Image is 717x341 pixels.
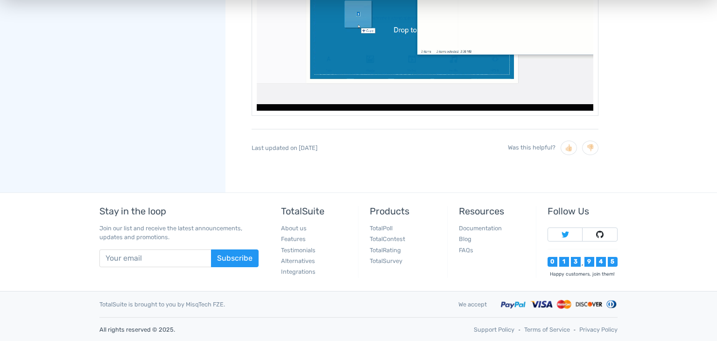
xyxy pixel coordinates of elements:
a: About us [281,225,307,232]
input: Your email [99,249,211,267]
h5: Stay in the loop [99,206,259,216]
div: 9 [584,257,594,267]
a: Alternatives [281,257,315,264]
div: Happy customers, join them! [548,270,618,277]
button: Subscribe [211,249,259,267]
a: TotalSurvey [370,257,402,264]
button: 👎🏻 [582,141,598,155]
div: 0 [548,257,557,267]
div: We accept [451,300,494,309]
div: 5 [608,257,618,267]
div: , [581,261,584,267]
div: TotalSuite is brought to you by MisqTech FZE. [92,300,451,309]
a: FAQs [459,247,473,254]
h5: TotalSuite [281,206,351,216]
a: Features [281,235,306,242]
a: Support Policy [474,325,514,334]
a: Terms of Service [524,325,570,334]
a: Privacy Policy [579,325,618,334]
span: ‐ [574,325,576,334]
img: Follow TotalSuite on Twitter [562,231,569,238]
button: 👍🏻 [561,141,577,155]
a: TotalPoll [370,225,393,232]
span: ‐ [518,325,520,334]
span: Was this helpful? [508,144,555,151]
div: 1 [559,257,569,267]
img: Accepted payment methods [501,299,618,310]
a: Documentation [459,225,502,232]
a: Integrations [281,268,316,275]
a: Testimonials [281,247,316,254]
h5: Follow Us [548,206,618,216]
img: Follow TotalSuite on Github [596,231,604,238]
a: TotalRating [370,247,401,254]
p: All rights reserved © 2025. [99,325,351,334]
p: Join our list and receive the latest announcements, updates and promotions. [99,224,259,242]
div: 3 [571,257,581,267]
div: Last updated on [DATE] [252,129,598,166]
h5: Products [370,206,440,216]
a: TotalContest [370,235,405,242]
div: 4 [596,257,606,267]
a: Blog [459,235,471,242]
h5: Resources [459,206,529,216]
